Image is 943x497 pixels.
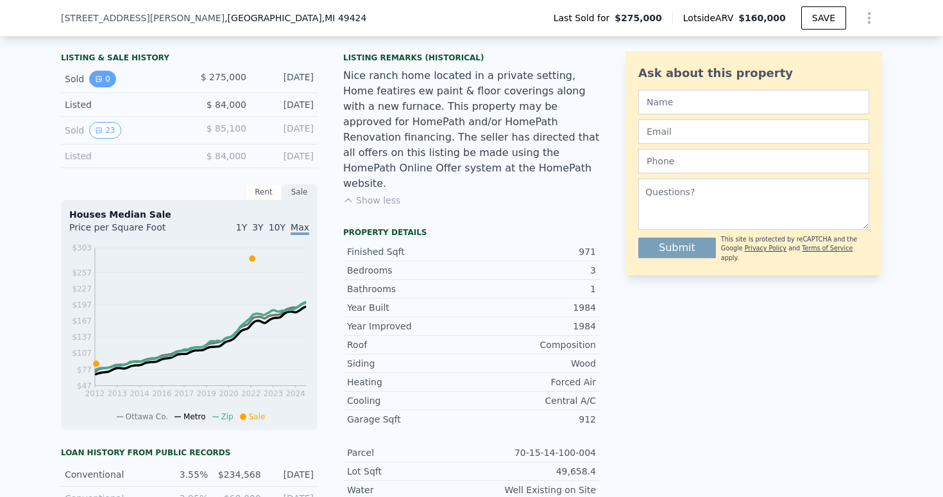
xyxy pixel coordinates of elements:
input: Name [638,90,869,114]
div: Cooling [347,394,471,407]
div: Listing Remarks (Historical) [343,53,600,63]
div: Price per Square Foot [69,221,189,241]
span: $160,000 [738,13,786,23]
div: 1 [471,283,596,295]
tspan: 2014 [130,389,149,398]
button: Show less [343,194,400,207]
a: Privacy Policy [745,245,786,252]
div: 1984 [471,301,596,314]
div: [DATE] [257,122,314,139]
span: Metro [183,412,205,421]
span: $ 84,000 [207,100,246,110]
div: Forced Air [471,376,596,388]
span: [STREET_ADDRESS][PERSON_NAME] [61,12,225,24]
tspan: $257 [72,268,92,277]
div: Nice ranch home located in a private setting, Home featires ew paint & floor coverings along with... [343,68,600,191]
div: $234,568 [216,468,260,481]
tspan: $167 [72,317,92,326]
span: $ 275,000 [201,72,246,82]
tspan: 2017 [174,389,194,398]
span: Zip [221,412,234,421]
div: Roof [347,338,471,351]
div: Rent [246,184,282,200]
div: [DATE] [257,98,314,111]
span: 1Y [236,222,247,232]
div: Sale [282,184,318,200]
span: $ 84,000 [207,151,246,161]
div: Siding [347,357,471,370]
tspan: $137 [72,333,92,342]
div: Well Existing on Site [471,484,596,496]
div: Property details [343,227,600,238]
div: Bathrooms [347,283,471,295]
div: 3 [471,264,596,277]
input: Email [638,119,869,144]
div: Composition [471,338,596,351]
div: Finished Sqft [347,245,471,258]
span: Ottawa Co. [126,412,169,421]
div: 1984 [471,320,596,333]
span: Max [291,222,309,235]
div: 912 [471,413,596,426]
span: 3Y [252,222,263,232]
button: Show Options [856,5,882,31]
tspan: $197 [72,301,92,310]
span: $ 85,100 [207,123,246,134]
a: Terms of Service [802,245,853,252]
span: Lotside ARV [683,12,738,24]
tspan: 2016 [152,389,172,398]
span: , [GEOGRAPHIC_DATA] [225,12,366,24]
div: LISTING & SALE HISTORY [61,53,318,65]
div: Listed [65,98,179,111]
div: Loan history from public records [61,448,318,458]
div: 49,658.4 [471,465,596,478]
input: Phone [638,149,869,173]
span: Last Sold for [554,12,615,24]
div: Sold [65,122,179,139]
div: Water [347,484,471,496]
div: Year Improved [347,320,471,333]
button: View historical data [89,71,116,87]
button: View historical data [89,122,121,139]
div: Conventional [65,468,155,481]
div: Ask about this property [638,64,869,82]
tspan: 2024 [285,389,305,398]
tspan: $47 [77,381,92,390]
div: Year Built [347,301,471,314]
tspan: 2012 [85,389,105,398]
div: Lot Sqft [347,465,471,478]
span: $275,000 [615,12,662,24]
div: Listed [65,150,179,162]
div: 3.55% [163,468,208,481]
span: Sale [249,412,266,421]
tspan: $227 [72,284,92,293]
div: Wood [471,357,596,370]
div: Central A/C [471,394,596,407]
tspan: $77 [77,365,92,374]
div: 70-15-14-100-004 [471,446,596,459]
div: Garage Sqft [347,413,471,426]
tspan: 2019 [196,389,216,398]
div: [DATE] [257,150,314,162]
tspan: 2013 [107,389,127,398]
div: [DATE] [269,468,314,481]
button: Submit [638,238,716,258]
span: , MI 49424 [322,13,367,23]
div: [DATE] [257,71,314,87]
span: 10Y [269,222,285,232]
button: SAVE [801,6,846,30]
tspan: 2022 [241,389,261,398]
tspan: 2020 [219,389,239,398]
div: 971 [471,245,596,258]
tspan: 2023 [264,389,284,398]
div: Houses Median Sale [69,208,309,221]
tspan: $303 [72,243,92,252]
div: Sold [65,71,179,87]
div: This site is protected by reCAPTCHA and the Google and apply. [721,235,869,263]
tspan: $107 [72,349,92,358]
div: Parcel [347,446,471,459]
div: Heating [347,376,471,388]
div: Bedrooms [347,264,471,277]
